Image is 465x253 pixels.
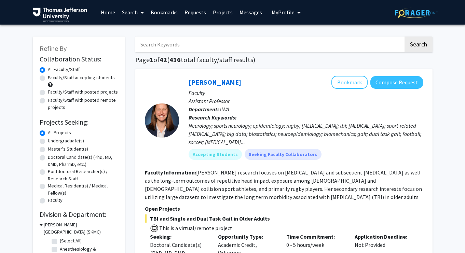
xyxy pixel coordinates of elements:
[48,182,118,197] label: Medical Resident(s) / Medical Fellow(s)
[236,0,265,24] a: Messages
[189,122,423,146] div: Neurology; sports neurology; epidemiology; rugby; [MEDICAL_DATA]; tbi; [MEDICAL_DATA]; sport-rela...
[245,149,322,160] mat-chip: Seeking Faculty Collaborators
[48,137,84,144] label: Undergraduate(s)
[272,9,295,16] span: My Profile
[44,221,118,236] h3: [PERSON_NAME][GEOGRAPHIC_DATA] (SKMC)
[119,0,147,24] a: Search
[405,37,433,52] button: Search
[5,222,29,248] iframe: Chat
[48,197,63,204] label: Faculty
[395,8,438,18] img: ForagerOne Logo
[189,78,241,86] a: [PERSON_NAME]
[135,56,433,64] h1: Page of ( total faculty/staff results)
[209,0,236,24] a: Projects
[221,106,229,113] span: N/A
[40,118,118,126] h2: Projects Seeking:
[48,145,88,153] label: Master's Student(s)
[331,76,368,89] button: Add Katie Hunzinger to Bookmarks
[40,44,67,53] span: Refine By
[97,0,119,24] a: Home
[48,74,115,81] label: Faculty/Staff accepting students
[159,225,232,231] span: This is a virtual/remote project
[189,114,237,121] b: Research Keywords:
[135,37,404,52] input: Search Keywords
[189,97,423,105] p: Assistant Professor
[169,55,181,64] span: 416
[48,129,71,136] label: All Projects
[218,233,276,241] p: Opportunity Type:
[40,210,118,219] h2: Division & Department:
[33,8,87,22] img: Thomas Jefferson University Logo
[145,169,196,176] b: Faculty Information:
[189,149,242,160] mat-chip: Accepting Students
[286,233,344,241] p: Time Commitment:
[48,154,118,168] label: Doctoral Candidate(s) (PhD, MD, DMD, PharmD, etc.)
[48,97,118,111] label: Faculty/Staff with posted remote projects
[355,233,413,241] p: Application Deadline:
[189,106,221,113] b: Departments:
[145,169,423,200] fg-read-more: [PERSON_NAME] research focuses on [MEDICAL_DATA] and subsequent [MEDICAL_DATA] as well as the lon...
[48,168,118,182] label: Postdoctoral Researcher(s) / Research Staff
[147,0,181,24] a: Bookmarks
[60,237,82,244] label: (Select All)
[145,205,423,213] p: Open Projects
[48,88,118,96] label: Faculty/Staff with posted projects
[48,66,80,73] label: All Faculty/Staff
[370,76,423,89] button: Compose Request to Katie Hunzinger
[160,55,167,64] span: 42
[189,89,423,97] p: Faculty
[181,0,209,24] a: Requests
[150,55,153,64] span: 1
[145,214,423,223] span: TBI and Single and Dual Task Gait in Older Adults
[150,233,208,241] p: Seeking:
[40,55,118,63] h2: Collaboration Status:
